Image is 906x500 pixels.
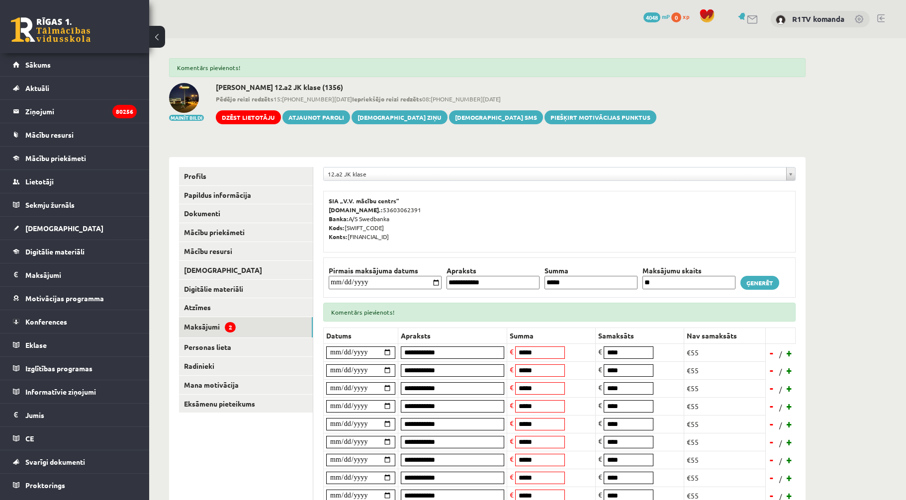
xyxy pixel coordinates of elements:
[684,433,766,451] td: €55
[785,399,795,414] a: +
[507,328,596,343] th: Summa
[398,328,507,343] th: Apraksts
[683,12,689,20] span: xp
[13,310,137,333] a: Konferences
[598,490,602,499] span: €
[510,383,514,392] span: €
[13,450,137,473] a: Svarīgi dokumenti
[13,404,137,426] a: Jumis
[179,261,313,279] a: [DEMOGRAPHIC_DATA]
[169,83,199,113] img: Kristiāns Piņķis
[598,454,602,463] span: €
[323,303,796,322] div: Komentārs pievienots!
[778,420,783,430] span: /
[778,438,783,448] span: /
[778,366,783,377] span: /
[179,376,313,394] a: Mana motivācija
[785,381,795,396] a: +
[510,436,514,445] span: €
[328,167,782,180] span: 12.a2 JK klase
[13,333,137,356] a: Eklase
[179,280,313,298] a: Digitālie materiāli
[25,177,54,186] span: Lietotāji
[510,472,514,481] span: €
[25,481,65,490] span: Proktorings
[510,490,514,499] span: €
[169,58,806,77] div: Komentārs pievienots!
[444,265,542,276] th: Apraksts
[684,451,766,469] td: €55
[785,417,795,431] a: +
[13,193,137,216] a: Sekmju žurnāls
[25,263,137,286] legend: Maksājumi
[542,265,640,276] th: Summa
[216,83,656,91] h2: [PERSON_NAME] 12.a2 JK klase (1356)
[25,130,74,139] span: Mācību resursi
[449,110,543,124] a: [DEMOGRAPHIC_DATA] SMS
[169,115,204,121] button: Mainīt bildi
[767,470,777,485] a: -
[684,415,766,433] td: €55
[329,233,348,241] b: Konts:
[25,247,85,256] span: Digitālie materiāli
[643,12,660,22] span: 4048
[25,364,92,373] span: Izglītības programas
[25,100,137,123] legend: Ziņojumi
[324,167,795,180] a: 12.a2 JK klase
[329,196,790,241] p: 53603062391 A/S Swedbanka [SWIFT_CODE] [FINANCIAL_ID]
[598,436,602,445] span: €
[544,110,656,124] a: Piešķirt motivācijas punktus
[13,77,137,99] a: Aktuāli
[13,427,137,450] a: CE
[13,100,137,123] a: Ziņojumi80256
[767,363,777,378] a: -
[13,240,137,263] a: Digitālie materiāli
[767,345,777,360] a: -
[25,200,75,209] span: Sekmju žurnāls
[13,123,137,146] a: Mācību resursi
[598,347,602,356] span: €
[329,206,383,214] b: [DOMAIN_NAME].:
[11,17,91,42] a: Rīgas 1. Tālmācības vidusskola
[778,384,783,395] span: /
[25,83,49,92] span: Aktuāli
[778,349,783,359] span: /
[25,457,85,466] span: Svarīgi dokumenti
[13,53,137,76] a: Sākums
[25,224,103,233] span: [DEMOGRAPHIC_DATA]
[179,242,313,260] a: Mācību resursi
[13,380,137,403] a: Informatīvie ziņojumi
[598,401,602,410] span: €
[179,167,313,185] a: Profils
[778,474,783,484] span: /
[13,147,137,169] a: Mācību priekšmeti
[13,217,137,240] a: [DEMOGRAPHIC_DATA]
[596,328,684,343] th: Samaksāts
[740,276,779,290] a: Ģenerēt
[684,361,766,379] td: €55
[329,197,400,205] b: SIA „V.V. mācību centrs”
[510,401,514,410] span: €
[179,223,313,242] a: Mācību priekšmeti
[778,456,783,466] span: /
[329,215,349,223] b: Banka:
[598,418,602,427] span: €
[25,411,44,419] span: Jumis
[179,204,313,223] a: Dokumenti
[329,224,345,232] b: Kods:
[13,170,137,193] a: Lietotāji
[179,338,313,356] a: Personas lieta
[352,95,422,103] b: Iepriekšējo reizi redzēts
[352,110,448,124] a: [DEMOGRAPHIC_DATA] ziņu
[640,265,738,276] th: Maksājumu skaits
[510,347,514,356] span: €
[767,381,777,396] a: -
[767,417,777,431] a: -
[767,399,777,414] a: -
[13,357,137,380] a: Izglītības programas
[112,105,137,118] i: 80256
[216,110,281,124] a: Dzēst lietotāju
[767,434,777,449] a: -
[510,418,514,427] span: €
[25,294,104,303] span: Motivācijas programma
